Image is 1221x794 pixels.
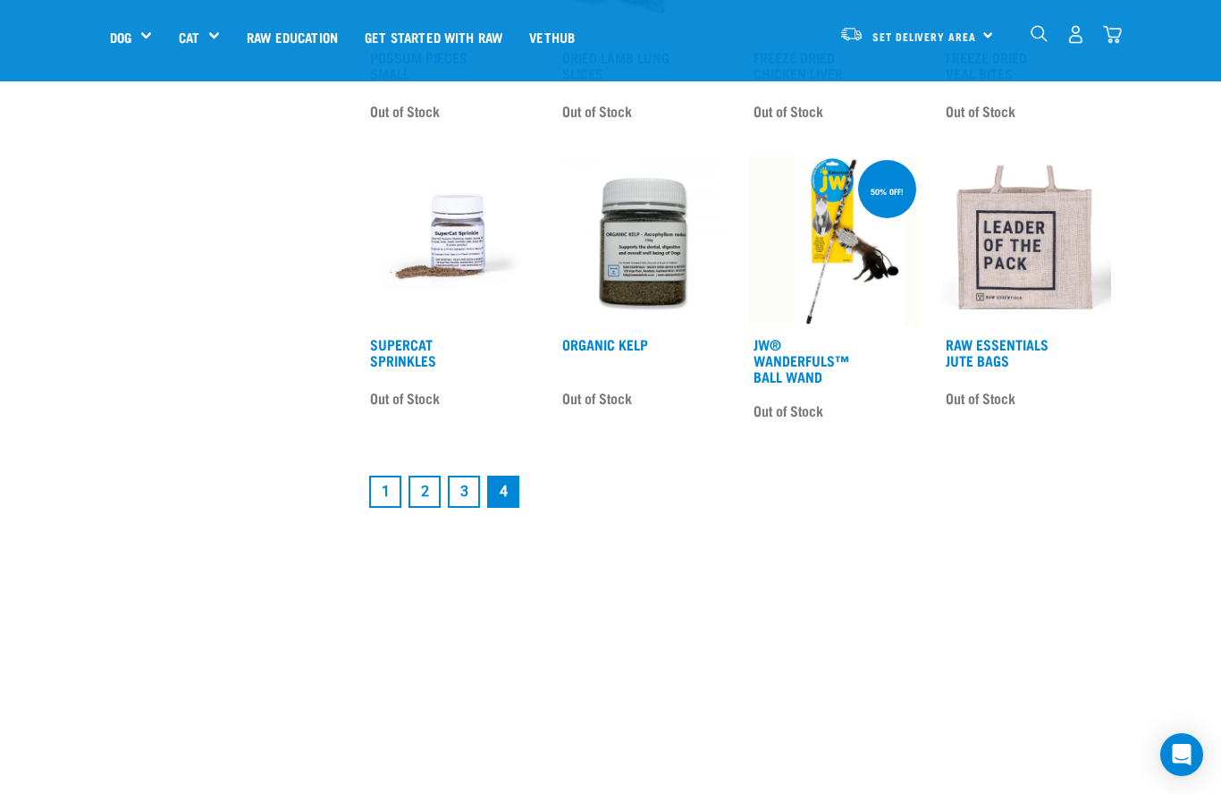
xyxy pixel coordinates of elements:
span: Out of Stock [370,97,440,124]
img: Plastic Container of SuperCat Sprinkles With Product Shown Outside Of The Bottle [366,156,536,327]
span: Out of Stock [946,97,1015,124]
a: Cat [179,27,199,47]
a: JW® Wanderfuls™ Ball Wand [754,340,849,380]
span: Out of Stock [562,97,632,124]
span: Out of Stock [754,397,823,424]
a: Goto page 1 [369,476,401,508]
a: Dog [110,27,131,47]
a: Get started with Raw [351,1,516,72]
a: Raw Education [233,1,351,72]
span: Out of Stock [754,97,823,124]
nav: pagination [366,472,1111,511]
span: Out of Stock [946,384,1015,411]
a: Goto page 2 [408,476,441,508]
a: Supercat Sprinkles [370,340,436,364]
img: van-moving.png [839,26,863,42]
span: Set Delivery Area [872,33,976,39]
img: SH860 600x600 crop center [749,156,920,327]
img: home-icon@2x.png [1103,25,1122,44]
img: home-icon-1@2x.png [1031,25,1048,42]
img: user.png [1066,25,1085,44]
a: Raw Essentials Jute Bags [946,340,1048,364]
span: Out of Stock [562,384,632,411]
a: Goto page 3 [448,476,480,508]
a: Page 4 [487,476,519,508]
div: Open Intercom Messenger [1160,733,1203,776]
img: 10870 [558,156,728,327]
span: Out of Stock [370,384,440,411]
a: Vethub [516,1,588,72]
img: Jute Bag With Black Square Outline With "Leader Of The Pack" Written On Front [941,156,1112,327]
div: 50% off! [863,178,912,205]
a: Organic Kelp [562,340,648,348]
